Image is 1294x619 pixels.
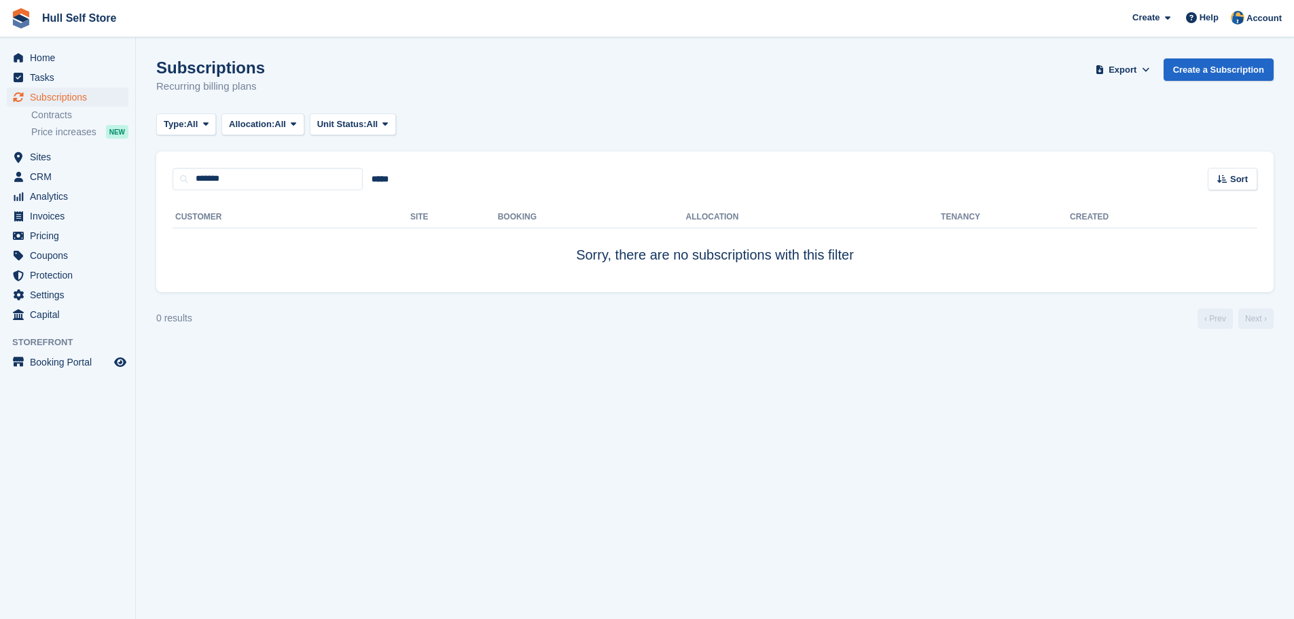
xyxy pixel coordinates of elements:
[156,79,265,94] p: Recurring billing plans
[367,118,378,131] span: All
[1200,11,1219,24] span: Help
[7,305,128,324] a: menu
[1195,308,1276,329] nav: Page
[31,124,128,139] a: Price increases NEW
[30,88,111,107] span: Subscriptions
[7,207,128,226] a: menu
[30,266,111,285] span: Protection
[106,125,128,139] div: NEW
[7,167,128,186] a: menu
[30,285,111,304] span: Settings
[1109,63,1136,77] span: Export
[221,113,304,136] button: Allocation: All
[7,187,128,206] a: menu
[173,207,410,228] th: Customer
[7,48,128,67] a: menu
[686,207,941,228] th: Allocation
[1238,308,1274,329] a: Next
[30,305,111,324] span: Capital
[274,118,286,131] span: All
[7,285,128,304] a: menu
[1231,11,1244,24] img: Hull Self Store
[31,109,128,122] a: Contracts
[30,246,111,265] span: Coupons
[30,48,111,67] span: Home
[156,311,192,325] div: 0 results
[156,113,216,136] button: Type: All
[317,118,367,131] span: Unit Status:
[30,207,111,226] span: Invoices
[112,354,128,370] a: Preview store
[498,207,686,228] th: Booking
[164,118,187,131] span: Type:
[941,207,988,228] th: Tenancy
[229,118,274,131] span: Allocation:
[1132,11,1160,24] span: Create
[576,247,854,262] span: Sorry, there are no subscriptions with this filter
[1164,58,1274,81] a: Create a Subscription
[7,353,128,372] a: menu
[7,246,128,265] a: menu
[1198,308,1233,329] a: Previous
[30,187,111,206] span: Analytics
[7,68,128,87] a: menu
[187,118,198,131] span: All
[7,147,128,166] a: menu
[7,226,128,245] a: menu
[37,7,122,29] a: Hull Self Store
[1070,207,1257,228] th: Created
[410,207,498,228] th: Site
[7,266,128,285] a: menu
[310,113,396,136] button: Unit Status: All
[1246,12,1282,25] span: Account
[30,68,111,87] span: Tasks
[30,147,111,166] span: Sites
[31,126,96,139] span: Price increases
[1093,58,1153,81] button: Export
[1230,173,1248,186] span: Sort
[11,8,31,29] img: stora-icon-8386f47178a22dfd0bd8f6a31ec36ba5ce8667c1dd55bd0f319d3a0aa187defe.svg
[156,58,265,77] h1: Subscriptions
[30,226,111,245] span: Pricing
[30,353,111,372] span: Booking Portal
[30,167,111,186] span: CRM
[12,336,135,349] span: Storefront
[7,88,128,107] a: menu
